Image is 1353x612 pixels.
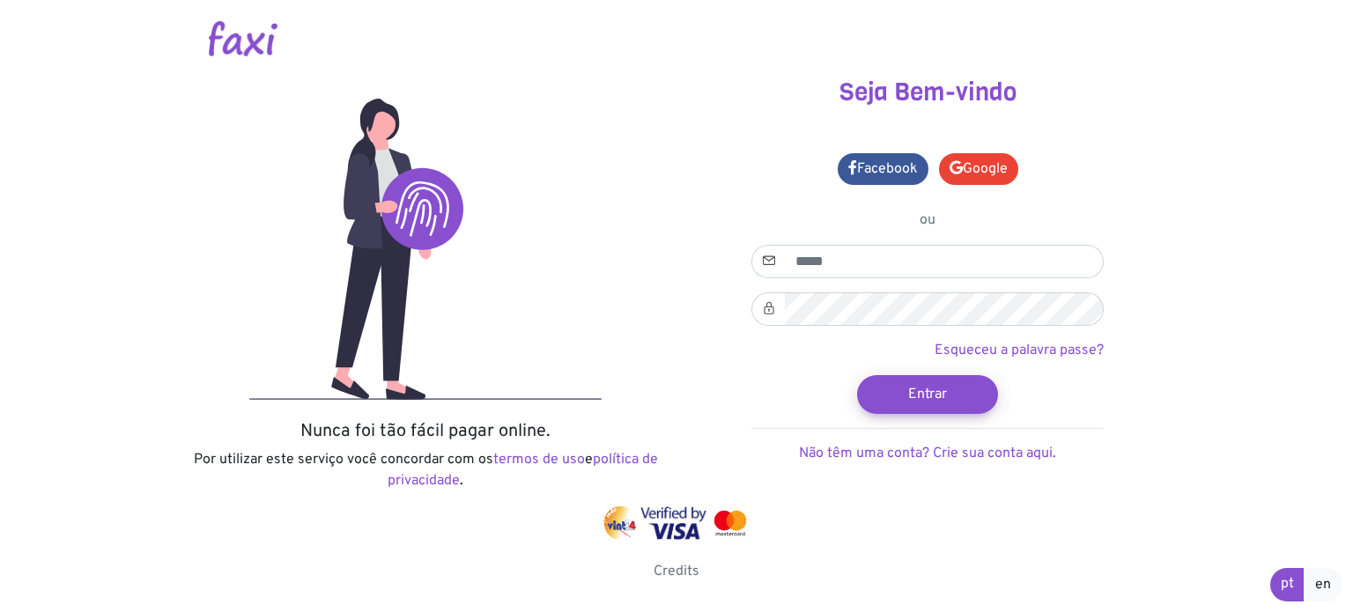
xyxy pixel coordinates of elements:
[640,506,706,540] img: visa
[939,153,1018,185] a: Google
[188,449,663,491] p: Por utilizar este serviço você concordar com os e .
[857,375,998,414] button: Entrar
[1304,568,1342,601] a: en
[654,563,699,580] a: Credits
[751,210,1104,231] p: ou
[935,342,1104,359] a: Esqueceu a palavra passe?
[493,451,585,468] a: termos de uso
[188,421,663,442] h5: Nunca foi tão fácil pagar online.
[710,506,750,540] img: mastercard
[799,445,1056,462] a: Não têm uma conta? Crie sua conta aqui.
[690,77,1165,107] h3: Seja Bem-vindo
[603,506,638,540] img: vinti4
[838,153,928,185] a: Facebook
[1270,568,1305,601] a: pt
